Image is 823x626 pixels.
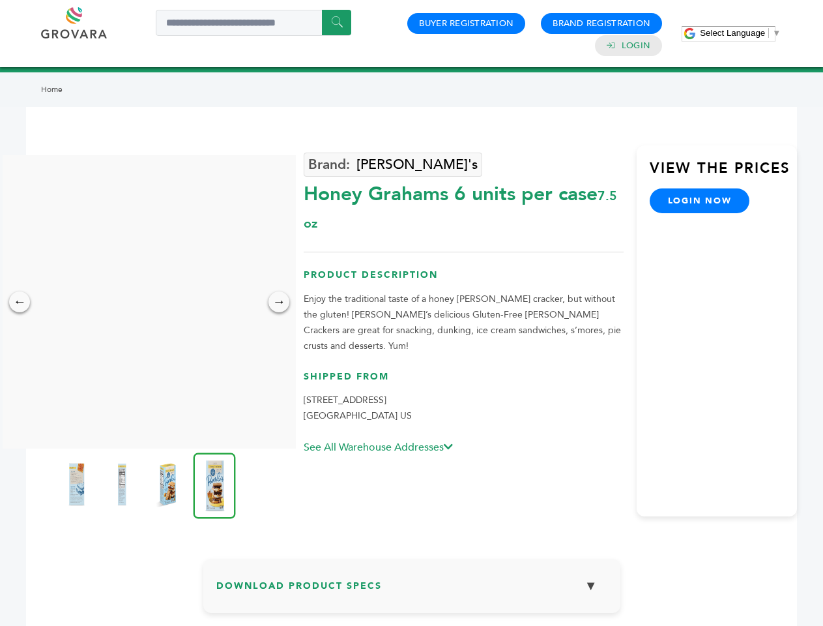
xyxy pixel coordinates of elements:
[60,458,93,511] img: Honey Grahams 6 units per case 7.5 oz Product Label
[419,18,513,29] a: Buyer Registration
[772,28,781,38] span: ▼
[41,84,63,95] a: Home
[768,28,769,38] span: ​
[650,158,797,188] h3: View the Prices
[304,269,624,291] h3: Product Description
[156,10,351,36] input: Search a product or brand...
[575,572,607,600] button: ▼
[151,458,184,511] img: Honey Grahams 6 units per case 7.5 oz
[304,370,624,393] h3: Shipped From
[304,174,624,235] div: Honey Grahams 6 units per case
[304,153,482,177] a: [PERSON_NAME]'s
[553,18,650,29] a: Brand Registration
[650,188,750,213] a: login now
[700,28,765,38] span: Select Language
[622,40,650,52] a: Login
[216,572,607,610] h3: Download Product Specs
[9,291,30,312] div: ←
[304,291,624,354] p: Enjoy the traditional taste of a honey [PERSON_NAME] cracker, but without the gluten! [PERSON_NAM...
[268,291,289,312] div: →
[304,393,624,424] p: [STREET_ADDRESS] [GEOGRAPHIC_DATA] US
[304,440,453,455] a: See All Warehouse Addresses
[700,28,781,38] a: Select Language​
[194,453,236,518] img: Honey Grahams 6 units per case 7.5 oz
[106,458,138,511] img: Honey Grahams 6 units per case 7.5 oz Nutrition Info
